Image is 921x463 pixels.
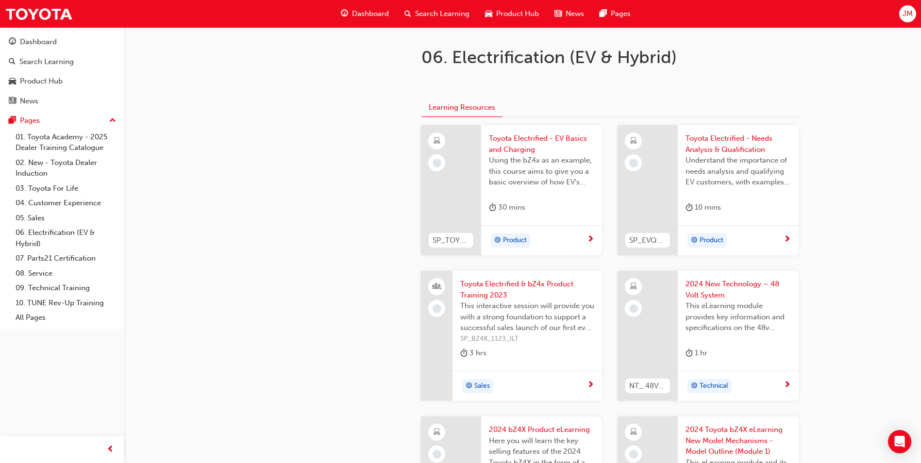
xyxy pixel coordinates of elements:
span: search-icon [9,58,16,66]
span: News [566,8,584,19]
a: 03. Toyota For Life [12,181,120,196]
button: Pages [4,112,120,130]
span: SP_TOYBEVBASICS_EL [433,235,469,246]
div: Open Intercom Messenger [888,430,911,453]
span: Dashboard [352,8,389,19]
span: target-icon [466,380,472,393]
span: up-icon [109,115,116,127]
span: Understand the importance of needs analysis and qualifying EV customers, with examples of how to ... [686,155,791,188]
span: JM [903,8,913,19]
a: All Pages [12,310,120,325]
span: learningRecordVerb_NONE-icon [629,159,638,167]
span: Product [700,235,723,246]
span: next-icon [587,235,594,244]
span: Technical [700,380,728,392]
a: 08. Service [12,266,120,281]
span: next-icon [784,235,791,244]
span: learningResourceType_ELEARNING-icon [434,135,440,148]
span: pages-icon [600,8,607,20]
a: NT_ 48V MILD HYBRID_0320242024 New Technology – 48 Volt SystemThis eLearning module provides key ... [618,271,799,401]
a: Dashboard [4,33,120,51]
a: SP_TOYBEVBASICS_ELToyota Electrified - EV Basics and ChargingUsing the bZ4x as an example, this c... [421,125,602,255]
img: Trak [5,3,73,25]
span: news-icon [554,8,562,20]
span: target-icon [494,234,501,247]
a: Product Hub [4,72,120,90]
span: learningResourceType_ELEARNING-icon [630,426,637,439]
a: Search Learning [4,53,120,71]
span: Search Learning [415,8,469,19]
span: learningResourceType_ELEARNING-icon [630,135,637,148]
span: car-icon [9,77,16,86]
span: This interactive session will provide you with a strong foundation to support a successful sales ... [460,300,594,333]
span: 2024 New Technology – 48 Volt System [686,279,791,300]
span: target-icon [691,234,698,247]
a: 06. Electrification (EV & Hybrid) [12,225,120,251]
span: learningResourceType_ELEARNING-icon [434,426,440,439]
span: search-icon [404,8,411,20]
a: news-iconNews [547,4,592,24]
span: duration-icon [686,201,693,214]
span: learningRecordVerb_NONE-icon [433,159,441,167]
span: guage-icon [341,8,348,20]
span: pages-icon [9,116,16,125]
span: guage-icon [9,38,16,47]
a: SP_EVQUALIFICATION_1223Toyota Electrified - Needs Analysis & QualificationUnderstand the importan... [618,125,799,255]
button: Learning Resources [421,99,502,117]
a: pages-iconPages [592,4,638,24]
span: learningRecordVerb_NONE-icon [433,304,441,313]
span: learningRecordVerb_NONE-icon [629,304,638,313]
span: Toyota Electrified - EV Basics and Charging [489,133,594,155]
div: 1 hr [686,347,707,359]
span: 2024 bZ4X Product eLearning [489,424,594,435]
a: car-iconProduct Hub [477,4,547,24]
span: Sales [474,380,490,392]
div: 3 hrs [460,347,486,359]
a: 10. TUNE Rev-Up Training [12,296,120,311]
a: 01. Toyota Academy - 2025 Dealer Training Catalogue [12,130,120,155]
span: people-icon [434,281,440,293]
button: DashboardSearch LearningProduct HubNews [4,31,120,112]
a: 09. Technical Training [12,281,120,296]
span: car-icon [485,8,492,20]
a: 02. New - Toyota Dealer Induction [12,155,120,181]
span: duration-icon [686,347,693,359]
div: 30 mins [489,201,525,214]
span: news-icon [9,97,16,106]
div: Pages [20,115,40,126]
a: 04. Customer Experience [12,196,120,211]
a: Toyota Electrified & bZ4x Product Training 2023This interactive session will provide you with a s... [421,271,602,401]
button: JM [899,5,916,22]
span: target-icon [691,380,698,393]
div: Dashboard [20,36,57,48]
div: Search Learning [19,56,74,67]
span: duration-icon [489,201,496,214]
span: Toyota Electrified & bZ4x Product Training 2023 [460,279,594,300]
span: Toyota Electrified - Needs Analysis & Qualification [686,133,791,155]
a: search-iconSearch Learning [397,4,477,24]
span: This eLearning module provides key information and specifications on the 48v System associated wi... [686,300,791,333]
span: learningResourceType_ELEARNING-icon [630,281,637,293]
h1: 06. Electrification (EV & Hybrid) [421,47,740,68]
span: learningRecordVerb_NONE-icon [433,450,441,459]
a: News [4,92,120,110]
span: Product [503,235,527,246]
div: 10 mins [686,201,721,214]
span: prev-icon [107,444,114,456]
div: News [20,96,38,107]
a: 05. Sales [12,211,120,226]
span: Product Hub [496,8,539,19]
span: Pages [611,8,631,19]
span: duration-icon [460,347,468,359]
span: NT_ 48V MILD HYBRID_032024 [629,380,666,392]
div: Product Hub [20,76,63,87]
span: next-icon [784,381,791,390]
span: learningRecordVerb_NONE-icon [629,450,638,459]
span: next-icon [587,381,594,390]
a: 07. Parts21 Certification [12,251,120,266]
span: SP_EVQUALIFICATION_1223 [629,235,666,246]
a: guage-iconDashboard [333,4,397,24]
span: Using the bZ4x as an example, this course aims to give you a basic overview of how EV's work, how... [489,155,594,188]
